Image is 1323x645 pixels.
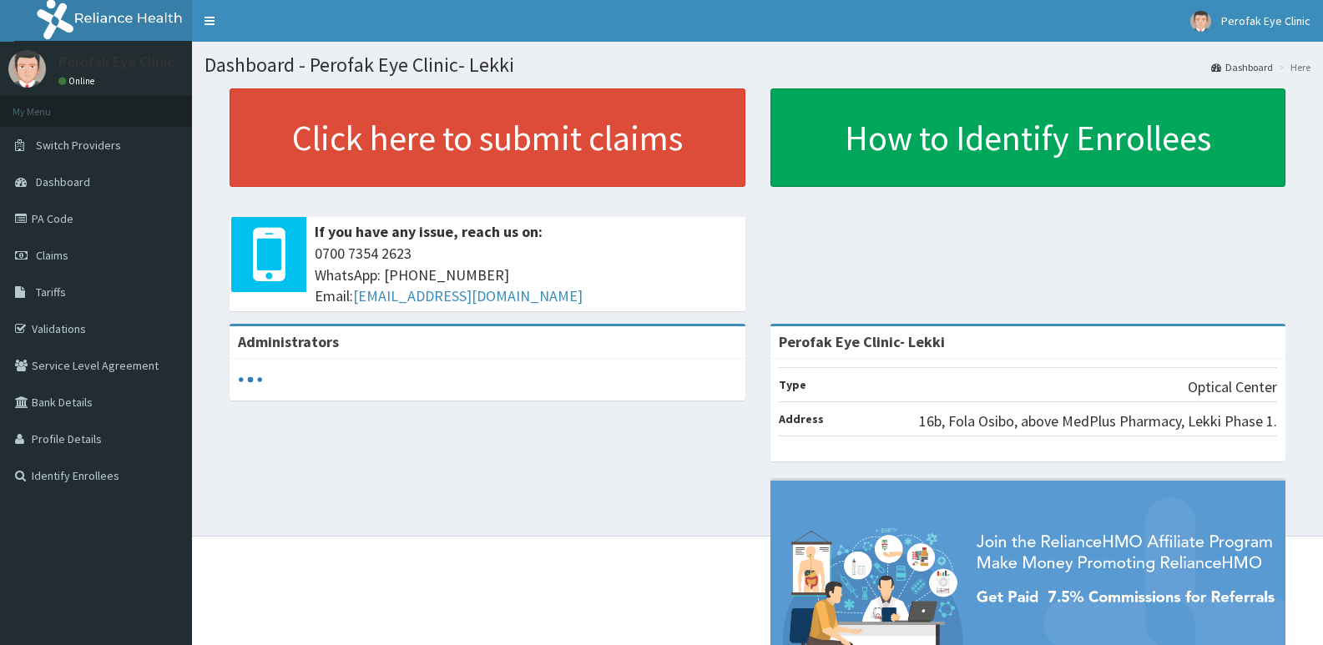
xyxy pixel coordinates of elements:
[315,243,737,307] span: 0700 7354 2623 WhatsApp: [PHONE_NUMBER] Email:
[238,332,339,351] b: Administrators
[1275,60,1310,74] li: Here
[205,54,1310,76] h1: Dashboard - Perofak Eye Clinic- Lekki
[58,75,98,87] a: Online
[919,411,1277,432] p: 16b, Fola Osibo, above MedPlus Pharmacy, Lekki Phase 1.
[230,88,745,187] a: Click here to submit claims
[779,377,806,392] b: Type
[1188,376,1277,398] p: Optical Center
[770,88,1286,187] a: How to Identify Enrollees
[8,50,46,88] img: User Image
[58,54,174,69] p: Perofak Eye Clinic
[36,285,66,300] span: Tariffs
[36,138,121,153] span: Switch Providers
[1221,13,1310,28] span: Perofak Eye Clinic
[36,248,68,263] span: Claims
[238,367,263,392] svg: audio-loading
[1211,60,1273,74] a: Dashboard
[779,332,945,351] strong: Perofak Eye Clinic- Lekki
[779,411,824,426] b: Address
[315,222,543,241] b: If you have any issue, reach us on:
[36,174,90,189] span: Dashboard
[1190,11,1211,32] img: User Image
[353,286,583,305] a: [EMAIL_ADDRESS][DOMAIN_NAME]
